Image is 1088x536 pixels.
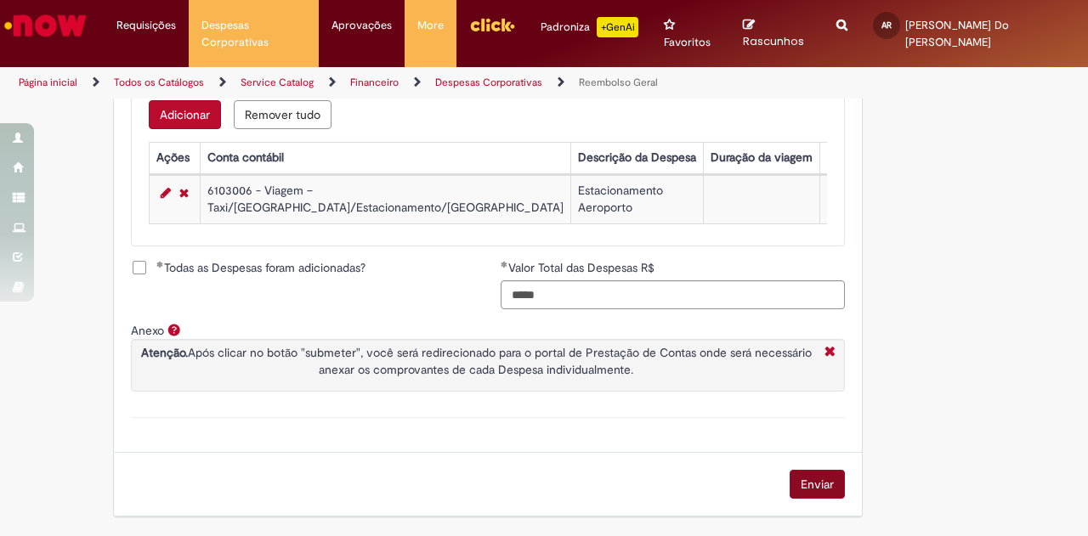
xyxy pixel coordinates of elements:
[508,260,658,275] span: Valor Total das Despesas R$
[570,176,703,224] td: Estacionamento Aeroporto
[241,76,314,89] a: Service Catalog
[156,261,164,268] span: Obrigatório Preenchido
[743,18,812,49] a: Rascunhos
[790,470,845,499] button: Enviar
[819,143,915,174] th: Quilometragem
[200,143,570,174] th: Conta contábil
[164,323,184,336] span: Ajuda para Anexo
[116,17,176,34] span: Requisições
[141,345,188,360] strong: Atenção.
[820,344,840,362] i: Fechar More information Por anexo
[469,12,515,37] img: click_logo_yellow_360x200.png
[501,280,845,309] input: Valor Total das Despesas R$
[175,183,193,203] a: Remover linha 1
[881,20,892,31] span: AR
[201,17,306,51] span: Despesas Corporativas
[501,261,508,268] span: Obrigatório Preenchido
[331,17,392,34] span: Aprovações
[2,8,89,42] img: ServiceNow
[541,17,638,37] div: Padroniza
[19,76,77,89] a: Página inicial
[13,67,712,99] ul: Trilhas de página
[156,183,175,203] a: Editar Linha 1
[905,18,1009,49] span: [PERSON_NAME] Do [PERSON_NAME]
[200,176,570,224] td: 6103006 - Viagem – Taxi/[GEOGRAPHIC_DATA]/Estacionamento/[GEOGRAPHIC_DATA]
[149,100,221,129] button: Adicionar uma linha para Despesas de Reembolso Geral
[114,76,204,89] a: Todos os Catálogos
[417,17,444,34] span: More
[570,143,703,174] th: Descrição da Despesa
[579,76,658,89] a: Reembolso Geral
[703,143,819,174] th: Duração da viagem
[234,100,331,129] button: Remover todas as linhas de Despesas de Reembolso Geral
[664,34,711,51] span: Favoritos
[743,33,804,49] span: Rascunhos
[597,17,638,37] p: +GenAi
[131,323,164,338] label: Anexo
[435,76,542,89] a: Despesas Corporativas
[149,143,200,174] th: Ações
[136,344,816,378] p: Após clicar no botão "submeter", você será redirecionado para o portal de Prestação de Contas ond...
[350,76,399,89] a: Financeiro
[156,259,365,276] span: Todas as Despesas foram adicionadas?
